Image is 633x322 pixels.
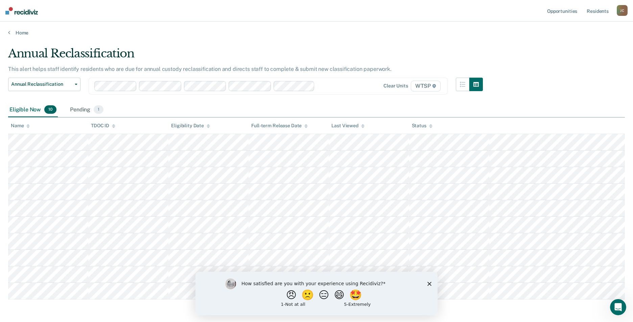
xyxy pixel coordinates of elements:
[8,30,625,36] a: Home
[5,7,38,15] img: Recidiviz
[171,123,210,129] div: Eligibility Date
[11,123,30,129] div: Name
[251,123,308,129] div: Full-term Release Date
[617,5,628,16] button: JC
[610,299,626,315] iframe: Intercom live chat
[383,83,408,89] div: Clear units
[411,81,441,91] span: WTSP
[412,123,432,129] div: Status
[91,123,115,129] div: TDOC ID
[69,103,105,117] div: Pending1
[331,123,364,129] div: Last Viewed
[8,66,392,72] p: This alert helps staff identify residents who are due for annual custody reclassification and dir...
[8,47,483,66] div: Annual Reclassification
[617,5,628,16] div: J C
[8,103,58,117] div: Eligible Now10
[94,105,103,114] span: 1
[44,105,56,114] span: 10
[8,78,80,91] button: Annual Reclassification
[195,272,438,315] iframe: Survey by Kim from Recidiviz
[11,81,72,87] span: Annual Reclassification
